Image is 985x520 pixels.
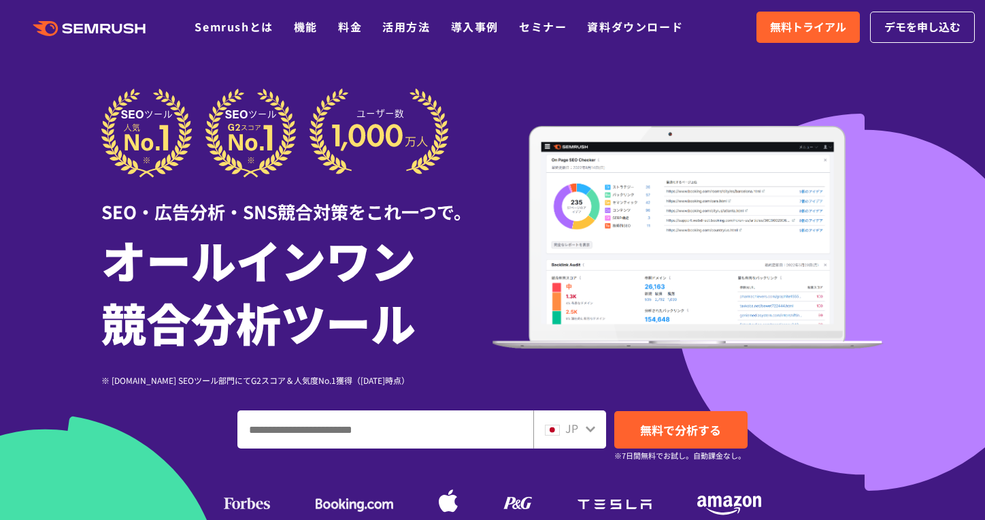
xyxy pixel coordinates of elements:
[101,374,492,387] div: ※ [DOMAIN_NAME] SEOツール部門にてG2スコア＆人気度No.1獲得（[DATE]時点）
[565,420,578,436] span: JP
[770,18,846,36] span: 無料トライアル
[587,18,683,35] a: 資料ダウンロード
[195,18,273,35] a: Semrushとは
[884,18,961,36] span: デモを申し込む
[756,12,860,43] a: 無料トライアル
[294,18,318,35] a: 機能
[101,178,492,225] div: SEO・広告分析・SNS競合対策をこれ一つで。
[451,18,499,35] a: 導入事例
[614,411,748,449] a: 無料で分析する
[101,228,492,353] h1: オールインワン 競合分析ツール
[870,12,975,43] a: デモを申し込む
[238,411,533,448] input: ドメイン、キーワードまたはURLを入力してください
[338,18,362,35] a: 料金
[382,18,430,35] a: 活用方法
[640,421,721,438] span: 無料で分析する
[614,449,746,462] small: ※7日間無料でお試し。自動課金なし。
[519,18,567,35] a: セミナー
